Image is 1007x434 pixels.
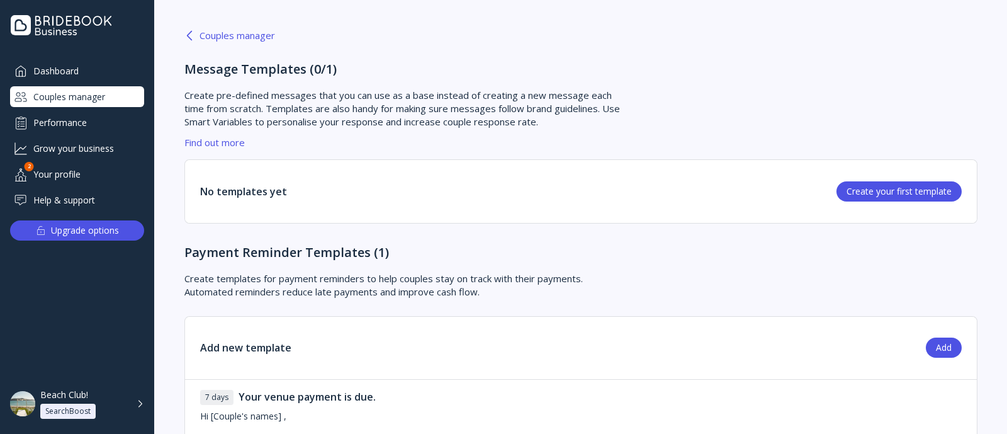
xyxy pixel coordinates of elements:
[10,391,35,416] img: dpr=2,fit=cover,g=face,w=48,h=48
[184,89,625,129] p: Create pre-defined messages that you can use as a base instead of creating a new message each tim...
[936,343,952,353] div: Add
[184,272,625,299] p: Create templates for payment reminders to help couples stay on track with their payments. Automat...
[184,30,275,40] div: Couples manager
[184,136,245,149] a: Find out more
[45,406,91,416] div: SearchBoost
[184,20,275,50] button: Couples manager
[184,60,625,89] div: Message Templates (0/1)
[205,392,228,403] div: 7 days
[10,112,144,133] a: Performance
[200,185,287,199] div: No templates yet
[10,220,144,241] button: Upgrade options
[40,389,88,401] div: Beach Club!
[10,60,144,81] a: Dashboard
[10,86,144,107] a: Couples manager
[10,190,144,210] a: Help & support
[847,186,952,197] div: Create your first template
[10,164,144,185] div: Your profile
[51,222,119,239] div: Upgrade options
[200,341,291,355] div: Add new template
[184,244,625,272] div: Payment Reminder Templates (1)
[25,162,34,171] div: 2
[10,138,144,159] a: Grow your business
[10,164,144,185] a: Your profile2
[836,181,962,202] button: Create your first template
[926,338,962,358] button: Add
[239,390,376,405] div: Your venue payment is due.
